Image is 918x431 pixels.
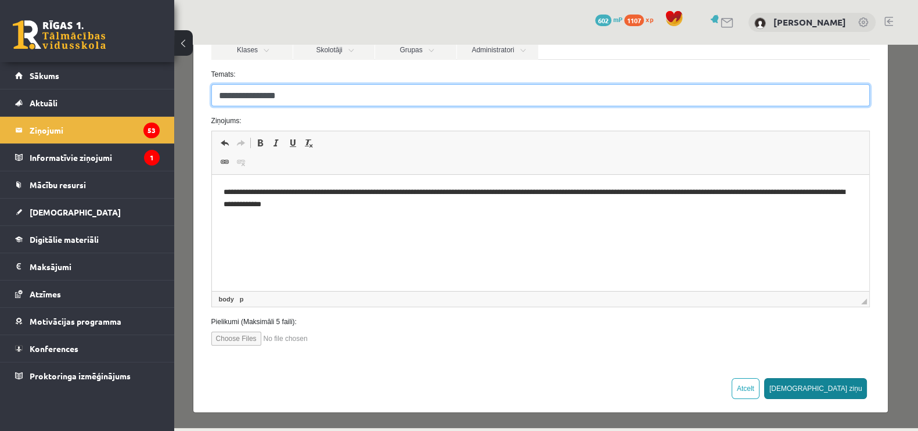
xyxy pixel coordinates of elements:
a: 602 mP [595,15,622,24]
i: 53 [143,123,160,138]
a: Slīpraksts (vadīšanas taustiņš+I) [94,91,110,106]
a: Saite (vadīšanas taustiņš+K) [42,110,59,125]
a: 1107 xp [624,15,659,24]
a: Atcelt (vadīšanas taustiņš+Z) [42,91,59,106]
img: Estere Naudiņa-Dannenberga [754,17,766,29]
a: Noņemt stilus [127,91,143,106]
a: Ziņojumi53 [15,117,160,143]
a: p elements [63,249,72,260]
legend: Maksājumi [30,253,160,280]
i: 1 [144,150,160,166]
a: Rīgas 1. Tālmācības vidusskola [13,20,106,49]
a: Atzīmes [15,281,160,307]
a: Maksājumi [15,253,160,280]
a: Atkārtot (vadīšanas taustiņš+Y) [59,91,75,106]
span: [DEMOGRAPHIC_DATA] [30,207,121,217]
span: Konferences [30,343,78,354]
a: Pasvītrojums (vadīšanas taustiņš+U) [110,91,127,106]
a: [DEMOGRAPHIC_DATA] [15,199,160,225]
span: Sākums [30,70,59,81]
span: Motivācijas programma [30,316,121,326]
span: Digitālie materiāli [30,234,99,245]
span: Mācību resursi [30,179,86,190]
a: Proktoringa izmēģinājums [15,362,160,389]
a: Konferences [15,335,160,362]
iframe: Bagātinātā teksta redaktors, wiswyg-editor-47433920052680-1760440812-885 [38,130,696,246]
a: [PERSON_NAME] [773,16,846,28]
button: Atcelt [557,333,585,354]
label: Ziņojums: [28,71,705,81]
span: 602 [595,15,611,26]
a: Informatīvie ziņojumi1 [15,144,160,171]
legend: Informatīvie ziņojumi [30,144,160,171]
span: Mērogot [687,254,693,260]
a: Treknraksts (vadīšanas taustiņš+B) [78,91,94,106]
button: [DEMOGRAPHIC_DATA] ziņu [590,333,693,354]
a: Motivācijas programma [15,308,160,335]
span: Atzīmes [30,289,61,299]
label: Pielikumi (Maksimāli 5 faili): [28,272,705,282]
span: mP [613,15,622,24]
a: Mācību resursi [15,171,160,198]
a: Aktuāli [15,89,160,116]
label: Temats: [28,24,705,35]
span: Aktuāli [30,98,57,108]
a: body elements [42,249,62,260]
span: Proktoringa izmēģinājums [30,371,131,381]
a: Sākums [15,62,160,89]
legend: Ziņojumi [30,117,160,143]
a: Digitālie materiāli [15,226,160,253]
span: 1107 [624,15,644,26]
span: xp [646,15,653,24]
a: Atsaistīt [59,110,75,125]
